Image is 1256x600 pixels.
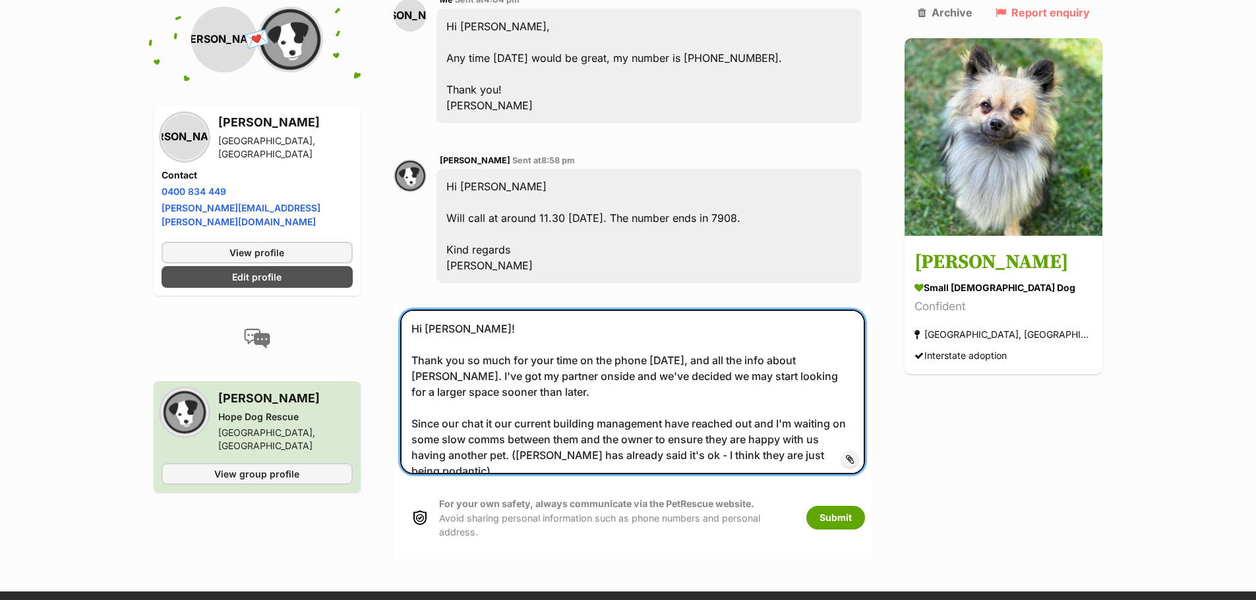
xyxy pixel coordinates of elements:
[541,155,575,165] span: 8:58 pm
[394,159,427,192] img: Liz profile pic
[914,347,1007,365] div: Interstate adoption
[436,9,862,123] div: Hi [PERSON_NAME], Any time [DATE] would be great, my number is [PHONE_NUMBER]. Thank you! [PERSON...
[914,326,1092,344] div: [GEOGRAPHIC_DATA], [GEOGRAPHIC_DATA]
[218,426,353,452] div: [GEOGRAPHIC_DATA], [GEOGRAPHIC_DATA]
[439,498,754,509] strong: For your own safety, always communicate via the PetRescue website.
[162,186,226,197] a: 0400 834 449
[914,298,1092,316] div: Confident
[229,246,284,259] span: View profile
[996,7,1090,18] a: Report enquiry
[162,169,353,182] h4: Contact
[162,463,353,485] a: View group profile
[440,155,510,165] span: [PERSON_NAME]
[162,266,353,288] a: Edit profile
[257,7,323,72] img: Hope Dog Rescue profile pic
[162,114,208,160] div: [PERSON_NAME]
[218,134,353,161] div: [GEOGRAPHIC_DATA], [GEOGRAPHIC_DATA]
[439,497,793,539] p: Avoid sharing personal information such as phone numbers and personal address.
[214,467,299,481] span: View group profile
[191,7,257,72] div: [PERSON_NAME]
[244,329,270,348] img: conversation-icon-4a6f8262b818ee0b60e3300018af0b2d0b884aa5de6e9bcb8d3d4eeb1a70a7c4.svg
[905,238,1102,375] a: [PERSON_NAME] small [DEMOGRAPHIC_DATA] Dog Confident [GEOGRAPHIC_DATA], [GEOGRAPHIC_DATA] Interst...
[162,242,353,263] a: View profile
[914,248,1092,278] h3: [PERSON_NAME]
[232,270,282,284] span: Edit profile
[218,410,353,423] div: Hope Dog Rescue
[162,389,208,435] img: Hope Dog Rescue profile pic
[218,113,353,132] h3: [PERSON_NAME]
[806,506,865,530] button: Submit
[905,38,1102,236] img: Finn
[914,281,1092,295] div: small [DEMOGRAPHIC_DATA] Dog
[918,7,972,18] a: Archive
[512,155,575,165] span: Sent at
[436,169,862,283] div: Hi [PERSON_NAME] Will call at around 11.30 [DATE]. The number ends in 7908. Kind regards [PERSON_...
[218,389,353,408] h3: [PERSON_NAME]
[162,202,320,227] a: [PERSON_NAME][EMAIL_ADDRESS][PERSON_NAME][DOMAIN_NAME]
[242,26,272,54] span: 💌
